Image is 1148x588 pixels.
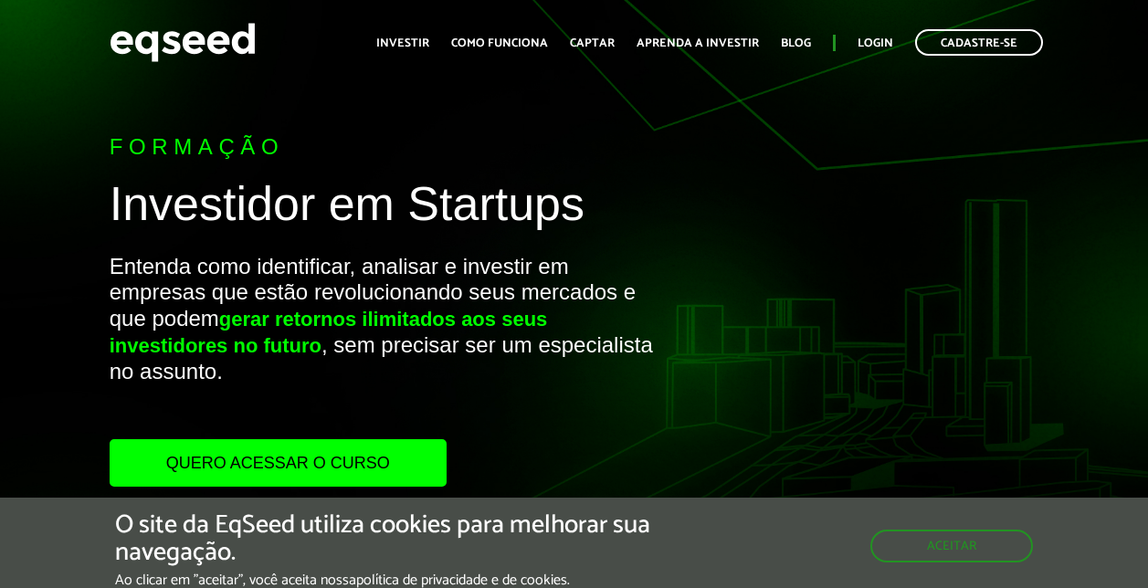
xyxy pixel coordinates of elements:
[110,308,548,357] strong: gerar retornos ilimitados aos seus investidores no futuro
[637,37,759,49] a: Aprenda a investir
[570,37,615,49] a: Captar
[781,37,811,49] a: Blog
[376,37,429,49] a: Investir
[870,530,1033,562] button: Aceitar
[915,29,1043,56] a: Cadastre-se
[110,439,447,487] a: Quero acessar o curso
[110,178,657,239] h1: Investidor em Startups
[110,18,256,67] img: EqSeed
[110,134,657,161] p: Formação
[451,37,548,49] a: Como funciona
[110,254,657,440] p: Entenda como identificar, analisar e investir em empresas que estão revolucionando seus mercados ...
[858,37,893,49] a: Login
[115,511,666,568] h5: O site da EqSeed utiliza cookies para melhorar sua navegação.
